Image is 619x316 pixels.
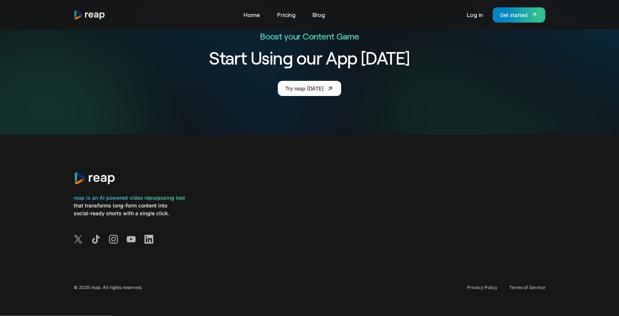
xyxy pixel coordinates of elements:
a: Terms of Service [509,285,545,291]
div: © 2025 reap. All rights reserved. [74,285,143,291]
div: reap is an AI powered video repurposing tool [74,194,185,202]
h2: Start Using our App [DATE] [168,46,451,69]
a: Log in [463,9,487,21]
a: Home [240,9,264,21]
div: Try reap [DATE] [285,85,324,92]
a: Privacy Policy [467,285,497,291]
div: Get started [500,11,528,19]
a: home [74,10,105,20]
a: Try reap [DATE] [278,81,341,96]
p: Boost your Content Game [168,30,451,42]
div: that transforms long-form content into social-ready shorts with a single click. [74,202,185,217]
a: Blog [309,9,329,21]
a: Pricing [273,9,299,21]
a: Get started [493,7,545,23]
